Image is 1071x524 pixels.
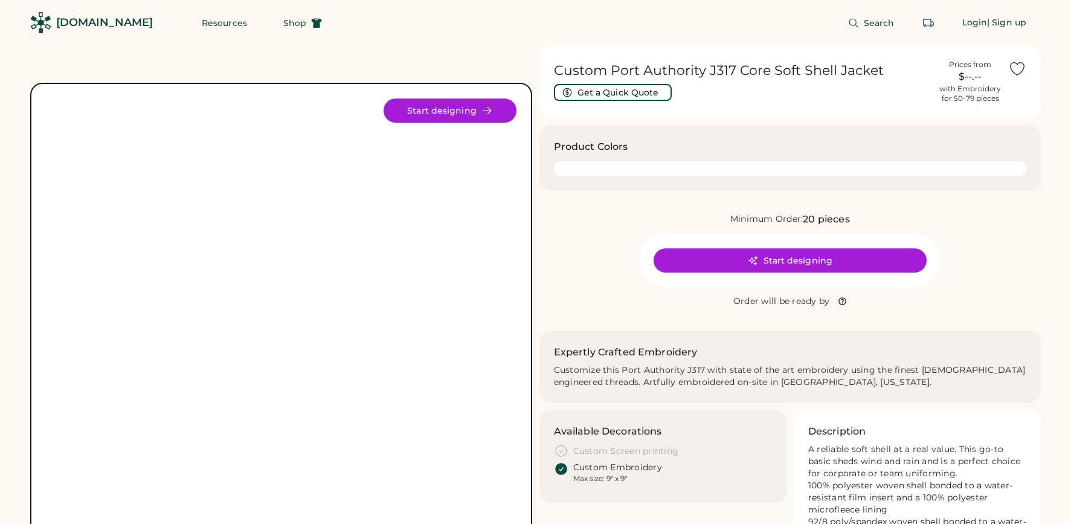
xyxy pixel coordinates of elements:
button: Shop [269,11,336,35]
div: Customize this Port Authority J317 with state of the art embroidery using the finest [DEMOGRAPHIC... [554,364,1027,389]
div: Max size: 9" x 9" [573,474,627,484]
h3: Description [808,424,866,439]
h2: Expertly Crafted Embroidery [554,345,698,360]
button: Get a Quick Quote [554,84,672,101]
button: Retrieve an order [916,11,941,35]
div: | Sign up [987,17,1026,29]
h3: Product Colors [554,140,628,154]
div: Prices from [949,60,991,70]
span: Shop [283,19,306,27]
img: Rendered Logo - Screens [30,12,51,33]
button: Start designing [654,248,927,273]
div: [DOMAIN_NAME] [56,15,153,30]
h3: Available Decorations [554,424,662,439]
div: $--.-- [939,70,1001,84]
button: Search [834,11,909,35]
div: Order will be ready by [733,296,830,308]
div: Minimum Order: [730,213,803,225]
button: Start designing [384,99,516,123]
button: Resources [187,11,262,35]
div: Custom Embroidery [573,462,662,474]
span: Search [864,19,895,27]
div: Login [962,17,988,29]
h1: Custom Port Authority J317 Core Soft Shell Jacket [554,62,933,79]
div: with Embroidery for 50-79 pieces [939,84,1001,103]
div: Custom Screen printing [573,445,679,458]
div: 20 pieces [803,212,849,227]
